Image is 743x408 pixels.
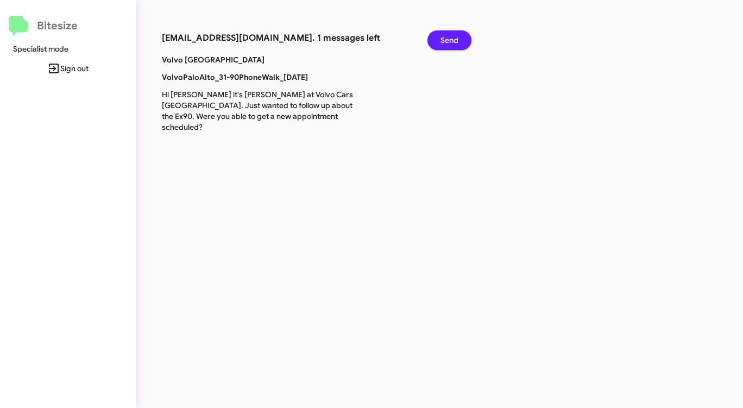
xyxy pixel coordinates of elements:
button: Send [427,30,471,50]
span: Send [440,30,458,50]
a: Bitesize [9,16,78,36]
b: Volvo [GEOGRAPHIC_DATA] [162,55,265,65]
span: Sign out [9,59,127,78]
h3: [EMAIL_ADDRESS][DOMAIN_NAME]. 1 messages left [162,30,411,46]
b: VolvoPaloAlto_31-90PhoneWalk_[DATE] [162,72,308,82]
p: Hi [PERSON_NAME] it's [PERSON_NAME] at Volvo Cars [GEOGRAPHIC_DATA]. Just wanted to follow up abo... [154,89,366,133]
